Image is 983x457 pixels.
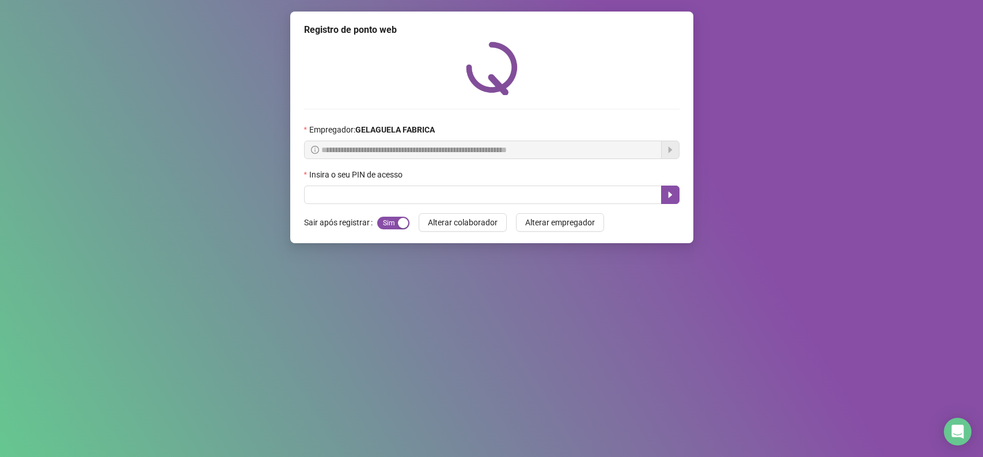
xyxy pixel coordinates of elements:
[428,216,498,229] span: Alterar colaborador
[309,123,435,136] span: Empregador :
[355,125,435,134] strong: GELAGUELA FABRICA
[304,213,377,232] label: Sair após registrar
[466,41,518,95] img: QRPoint
[311,146,319,154] span: info-circle
[666,190,675,199] span: caret-right
[525,216,595,229] span: Alterar empregador
[419,213,507,232] button: Alterar colaborador
[304,168,410,181] label: Insira o seu PIN de acesso
[516,213,604,232] button: Alterar empregador
[944,418,971,445] div: Open Intercom Messenger
[304,23,680,37] div: Registro de ponto web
